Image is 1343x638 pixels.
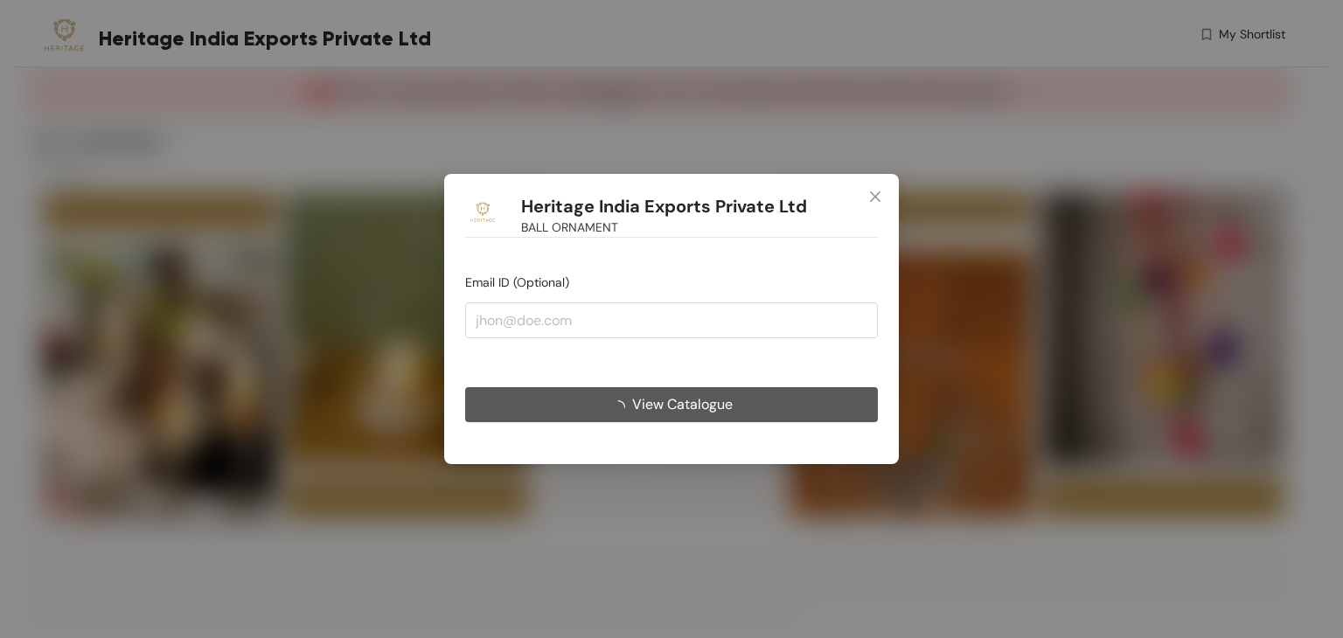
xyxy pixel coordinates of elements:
input: jhon@doe.com [465,302,878,337]
img: Buyer Portal [465,195,500,230]
span: BALL ORNAMENT [521,218,618,237]
span: Email ID (Optional) [465,274,569,290]
button: Close [852,174,899,221]
span: loading [611,400,632,414]
span: close [868,190,882,204]
span: View Catalogue [632,393,733,415]
h1: Heritage India Exports Private Ltd [521,196,807,218]
button: View Catalogue [465,387,878,422]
